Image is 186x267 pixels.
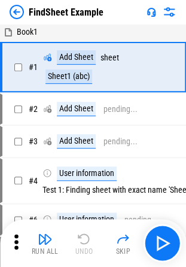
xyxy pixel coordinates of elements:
div: Run All [32,248,59,255]
img: Settings menu [162,5,176,19]
button: Run All [26,229,64,257]
div: pending... [103,105,138,114]
div: User information [57,166,117,181]
span: # 1 [29,62,38,72]
div: Add Sheet [57,102,96,116]
button: Skip [104,229,142,257]
div: pending... [103,137,138,146]
span: Book1 [17,27,38,37]
div: pending... [124,216,158,224]
span: # 6 [29,215,38,224]
div: Skip [115,248,130,255]
img: Main button [153,233,172,253]
img: Support [147,7,156,17]
div: User information [57,213,117,227]
div: Add Sheet [57,134,96,148]
div: sheet [100,53,119,62]
div: Add Sheet [57,50,96,65]
div: Sheet1 (abc) [45,69,92,84]
span: # 4 [29,176,38,186]
img: Back [10,5,24,19]
span: # 3 [29,136,38,146]
img: Run All [38,232,52,246]
div: FindSheet Example [29,7,103,18]
span: # 2 [29,104,38,114]
img: Skip [116,232,130,246]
